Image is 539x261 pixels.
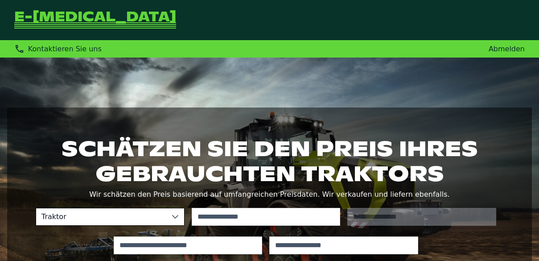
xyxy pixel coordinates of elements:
span: Kontaktieren Sie uns [28,45,102,53]
span: Traktor [36,208,166,225]
a: Abmelden [489,45,525,53]
h1: Schätzen Sie den Preis Ihres gebrauchten Traktors [36,136,503,186]
div: Kontaktieren Sie uns [14,44,102,54]
a: Zurück zur Startseite [14,11,176,29]
p: Wir schätzen den Preis basierend auf umfangreichen Preisdaten. Wir verkaufen und liefern ebenfalls. [36,188,503,201]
